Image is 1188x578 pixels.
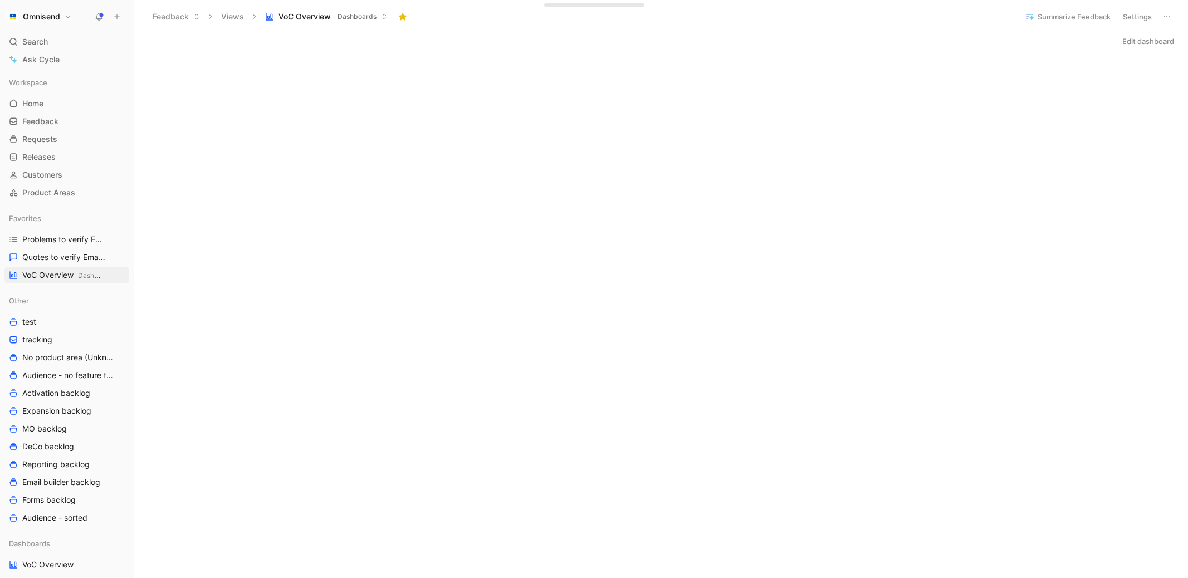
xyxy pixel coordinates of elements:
a: Audience - sorted [4,510,129,526]
span: Feedback [22,116,58,127]
a: Activation backlog [4,385,129,401]
span: Customers [22,169,62,180]
span: Quotes to verify Email builder [22,252,106,263]
span: VoC Overview [278,11,331,22]
a: Forms backlog [4,492,129,508]
span: Releases [22,151,56,163]
a: Feedback [4,113,129,130]
span: Email builder backlog [22,477,100,488]
a: Quotes to verify Email builder [4,249,129,266]
button: Feedback [148,8,205,25]
span: Favorites [9,213,41,224]
a: Home [4,95,129,112]
button: Views [216,8,249,25]
div: OthertesttrackingNo product area (Unknowns)Audience - no feature tagActivation backlogExpansion b... [4,292,129,526]
a: Customers [4,166,129,183]
a: tracking [4,331,129,348]
span: Search [22,35,48,48]
a: Product Areas [4,184,129,201]
span: tracking [22,334,52,345]
span: Audience - sorted [22,512,87,523]
span: Dashboards [9,538,50,549]
img: Omnisend [7,11,18,22]
span: Dashboards [78,271,115,280]
span: VoC Overview [22,559,74,570]
a: VoC OverviewDashboards [4,267,129,283]
div: Workspace [4,74,129,91]
a: Audience - no feature tag [4,367,129,384]
a: Reporting backlog [4,456,129,473]
a: Ask Cycle [4,51,129,68]
span: Home [22,98,43,109]
a: DeCo backlog [4,438,129,455]
span: No product area (Unknowns) [22,352,115,363]
span: Reporting backlog [22,459,90,470]
span: Problems to verify Email Builder [22,234,107,245]
span: Workspace [9,77,47,88]
a: Requests [4,131,129,148]
span: Ask Cycle [22,53,60,66]
div: Search [4,33,129,50]
button: Edit dashboard [1117,33,1179,49]
span: DeCo backlog [22,441,74,452]
button: Summarize Feedback [1020,9,1116,25]
div: Favorites [4,210,129,227]
a: No product area (Unknowns) [4,349,129,366]
a: test [4,314,129,330]
span: Activation backlog [22,388,90,399]
a: Expansion backlog [4,403,129,419]
span: Expansion backlog [22,405,91,417]
span: test [22,316,36,327]
span: Audience - no feature tag [22,370,114,381]
span: VoC Overview [22,270,104,281]
a: Email builder backlog [4,474,129,491]
div: Dashboards [4,535,129,552]
h1: Omnisend [23,12,60,22]
a: MO backlog [4,420,129,437]
a: Problems to verify Email Builder [4,231,129,248]
span: MO backlog [22,423,67,434]
button: VoC OverviewDashboards [260,8,393,25]
a: VoC Overview [4,556,129,573]
button: Settings [1118,9,1157,25]
div: Other [4,292,129,309]
button: OmnisendOmnisend [4,9,75,25]
span: Forms backlog [22,494,76,506]
span: Dashboards [338,11,377,22]
span: Product Areas [22,187,75,198]
a: Releases [4,149,129,165]
span: Other [9,295,29,306]
span: Requests [22,134,57,145]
